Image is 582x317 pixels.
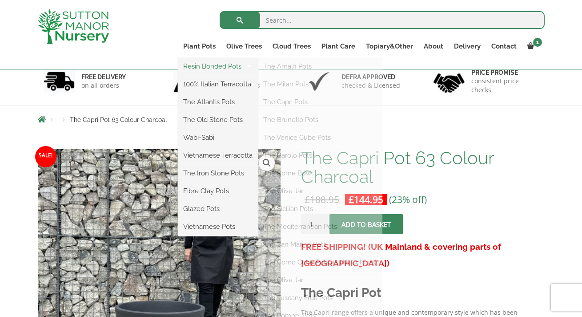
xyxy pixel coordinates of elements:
img: 1.jpg [44,70,75,93]
a: Fibre Clay Pots [178,184,258,198]
a: Glazed Pots [178,202,258,215]
a: The Amalfi Pots [258,60,382,73]
a: The Sicilian Pots [258,202,382,215]
h1: The Capri Pot 63 Colour Charcoal [301,149,544,186]
a: The Como Cube Pots 45 (All Colours) [258,256,382,269]
a: The San Marino Pots [258,238,382,251]
a: The Venice Cube Pots [258,131,382,144]
img: logo [38,9,109,44]
a: Wabi-Sabi [178,131,258,144]
a: Contact [486,40,522,53]
span: The Capri Pot 63 Colour Charcoal [70,116,167,123]
a: The Mediterranean Pots [258,220,382,233]
a: 100% Italian Terracotta [178,77,258,91]
img: 2.jpg [173,70,205,93]
a: Olive Trees [221,40,267,53]
a: Topiary&Other [361,40,418,53]
p: consistent price checks [471,77,539,94]
span: (23% off) [389,193,427,206]
a: Delivery [449,40,486,53]
p: on all orders [81,81,126,90]
a: Vietnamese Pots [178,220,258,233]
a: The Olive Jar [258,273,382,287]
a: The Barolo Pots [258,149,382,162]
a: The Old Stone Pots [178,113,258,126]
h3: FREE SHIPPING! (UK Mainland & covering parts of [GEOGRAPHIC_DATA]) [301,239,544,272]
a: The Olive Jar [258,184,382,198]
a: Cloud Trees [267,40,316,53]
a: The Brunello Pots [258,113,382,126]
nav: Breadcrumbs [38,116,545,123]
h6: Price promise [471,69,539,77]
a: Resin Bonded Pots [178,60,258,73]
a: About [418,40,449,53]
input: Search... [220,11,545,29]
a: Plant Care [316,40,361,53]
img: 4.jpg [433,68,465,95]
span: 1 [533,38,542,47]
a: The Atlantis Pots [178,95,258,109]
a: The Tuscany Fruit Pots [258,291,382,305]
a: 1 [522,40,545,53]
a: The Iron Stone Pots [178,167,258,180]
a: The Milan Pots [258,77,382,91]
span: Sale! [35,146,56,167]
a: The Rome Bowl [258,167,382,180]
a: The Capri Pots [258,95,382,109]
a: Plant Pots [178,40,221,53]
h6: FREE DELIVERY [81,73,126,81]
a: Vietnamese Terracotta [178,149,258,162]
